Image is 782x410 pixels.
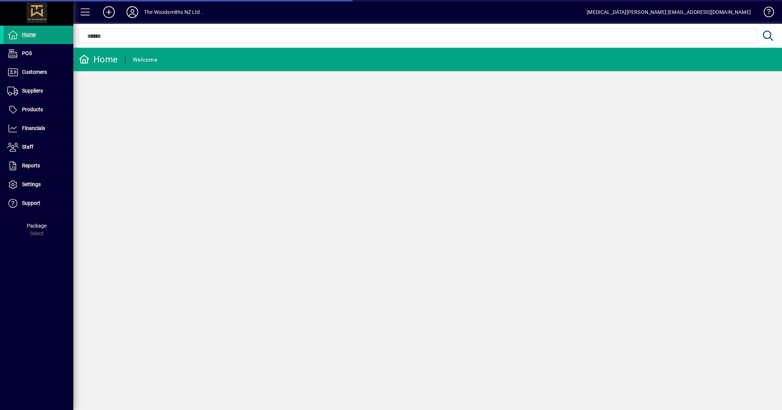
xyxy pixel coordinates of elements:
[587,6,751,18] div: [MEDICAL_DATA][PERSON_NAME] [EMAIL_ADDRESS][DOMAIN_NAME]
[22,50,32,56] span: POS
[22,32,36,37] span: Home
[22,69,47,75] span: Customers
[4,157,73,175] a: Reports
[22,88,43,94] span: Suppliers
[22,106,43,112] span: Products
[4,175,73,194] a: Settings
[22,181,41,187] span: Settings
[144,6,203,18] div: The Woodsmiths NZ Ltd .
[4,44,73,63] a: POS
[121,6,144,19] button: Profile
[97,6,121,19] button: Add
[758,1,773,25] a: Knowledge Base
[22,200,40,206] span: Support
[4,101,73,119] a: Products
[4,119,73,138] a: Financials
[4,194,73,213] a: Support
[79,54,118,65] div: Home
[4,138,73,156] a: Staff
[4,63,73,81] a: Customers
[133,54,157,66] div: Welcome
[27,223,47,229] span: Package
[22,163,40,168] span: Reports
[22,144,33,150] span: Staff
[4,82,73,100] a: Suppliers
[22,125,45,131] span: Financials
